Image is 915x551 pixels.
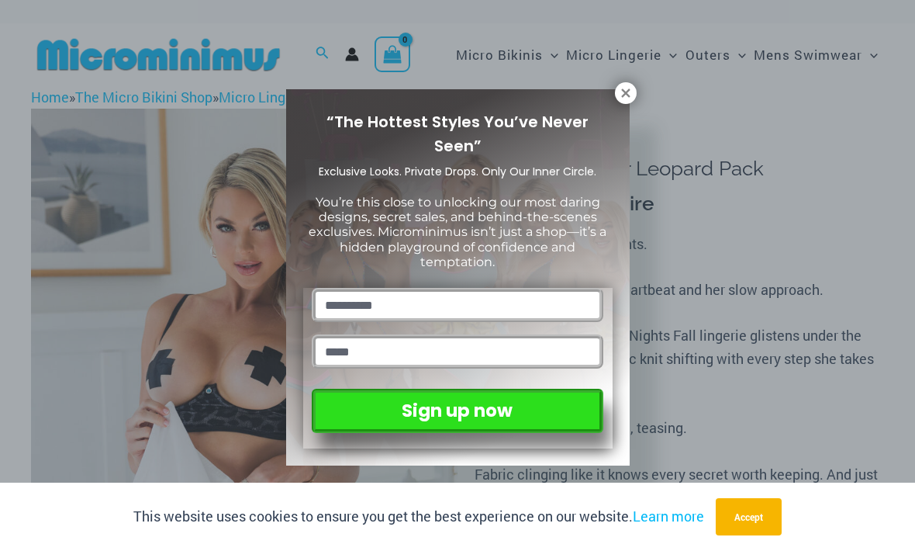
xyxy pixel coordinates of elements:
[615,82,637,104] button: Close
[309,195,606,269] span: You’re this close to unlocking our most daring designs, secret sales, and behind-the-scenes exclu...
[312,389,603,433] button: Sign up now
[319,164,596,179] span: Exclusive Looks. Private Drops. Only Our Inner Circle.
[633,507,704,525] a: Learn more
[326,111,589,157] span: “The Hottest Styles You’ve Never Seen”
[133,505,704,528] p: This website uses cookies to ensure you get the best experience on our website.
[716,498,782,535] button: Accept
